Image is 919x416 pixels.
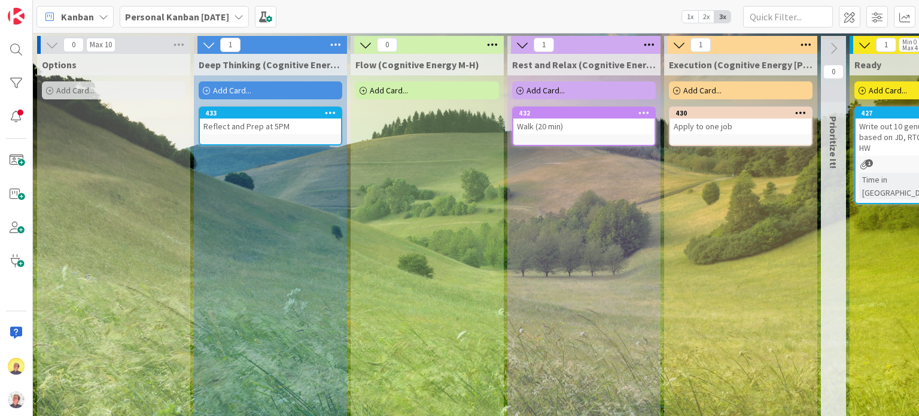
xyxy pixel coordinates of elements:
[743,6,833,28] input: Quick Filter...
[199,59,342,71] span: Deep Thinking (Cognitive Energy H)
[902,39,917,45] div: Min 0
[670,108,811,119] div: 430
[534,38,554,52] span: 1
[8,8,25,25] img: Visit kanbanzone.com
[513,108,655,119] div: 432
[205,109,341,117] div: 433
[714,11,731,23] span: 3x
[902,45,918,51] div: Max 4
[200,108,341,119] div: 433
[519,109,655,117] div: 432
[512,59,656,71] span: Rest and Relax (Cognitive Energy L)
[669,59,813,71] span: Execution (Cognitive Energy L-M)
[42,59,77,71] span: Options
[220,38,241,52] span: 1
[377,38,397,52] span: 0
[865,159,873,167] span: 1
[370,85,408,96] span: Add Card...
[876,38,896,52] span: 1
[823,65,844,79] span: 0
[690,38,711,52] span: 1
[513,108,655,134] div: 432Walk (20 min)
[200,108,341,134] div: 433Reflect and Prep at 5PM
[213,85,251,96] span: Add Card...
[854,59,881,71] span: Ready
[512,107,656,146] a: 432Walk (20 min)
[669,107,813,146] a: 430Apply to one job
[675,109,811,117] div: 430
[683,85,722,96] span: Add Card...
[670,108,811,134] div: 430Apply to one job
[63,38,84,52] span: 0
[8,391,25,408] img: avatar
[682,11,698,23] span: 1x
[56,85,95,96] span: Add Card...
[125,11,229,23] b: Personal Kanban [DATE]
[61,10,94,24] span: Kanban
[869,85,907,96] span: Add Card...
[698,11,714,23] span: 2x
[513,119,655,134] div: Walk (20 min)
[827,116,839,169] span: Prioritize It!
[355,59,479,71] span: Flow (Cognitive Energy M-H)
[527,85,565,96] span: Add Card...
[8,358,25,375] img: JW
[199,107,342,145] a: 433Reflect and Prep at 5PM
[200,119,341,134] div: Reflect and Prep at 5PM
[670,119,811,134] div: Apply to one job
[90,42,112,48] div: Max 10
